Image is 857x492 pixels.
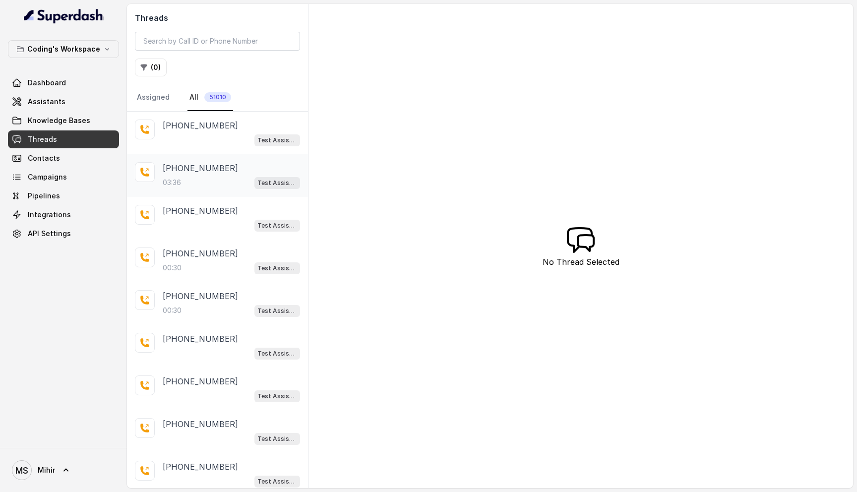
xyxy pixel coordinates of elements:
[8,74,119,92] a: Dashboard
[28,134,57,144] span: Threads
[28,78,66,88] span: Dashboard
[257,263,297,273] p: Test Assistant- 2
[163,162,238,174] p: [PHONE_NUMBER]
[163,178,181,187] p: 03:36
[8,40,119,58] button: Coding's Workspace
[28,172,67,182] span: Campaigns
[28,229,71,239] span: API Settings
[257,349,297,359] p: Test Assistant- 2
[257,221,297,231] p: Test Assistant-3
[38,465,55,475] span: Mihir
[135,84,300,111] nav: Tabs
[163,306,182,315] p: 00:30
[28,210,71,220] span: Integrations
[28,116,90,125] span: Knowledge Bases
[135,12,300,24] h2: Threads
[163,205,238,217] p: [PHONE_NUMBER]
[8,130,119,148] a: Threads
[257,391,297,401] p: Test Assistant- 2
[8,112,119,129] a: Knowledge Bases
[28,153,60,163] span: Contacts
[163,247,238,259] p: [PHONE_NUMBER]
[8,206,119,224] a: Integrations
[28,97,65,107] span: Assistants
[163,263,182,273] p: 00:30
[8,149,119,167] a: Contacts
[257,135,297,145] p: Test Assistant-3
[28,191,60,201] span: Pipelines
[135,59,167,76] button: (0)
[15,465,28,476] text: MS
[163,461,238,473] p: [PHONE_NUMBER]
[8,93,119,111] a: Assistants
[135,32,300,51] input: Search by Call ID or Phone Number
[163,418,238,430] p: [PHONE_NUMBER]
[257,306,297,316] p: Test Assistant- 2
[27,43,100,55] p: Coding's Workspace
[257,477,297,487] p: Test Assistant- 2
[8,187,119,205] a: Pipelines
[163,120,238,131] p: [PHONE_NUMBER]
[8,168,119,186] a: Campaigns
[163,375,238,387] p: [PHONE_NUMBER]
[135,84,172,111] a: Assigned
[8,225,119,243] a: API Settings
[204,92,231,102] span: 51010
[187,84,233,111] a: All51010
[257,178,297,188] p: Test Assistant-3 (Followup)
[24,8,104,24] img: light.svg
[543,256,619,268] p: No Thread Selected
[8,456,119,484] a: Mihir
[257,434,297,444] p: Test Assistant- 2
[163,333,238,345] p: [PHONE_NUMBER]
[163,290,238,302] p: [PHONE_NUMBER]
